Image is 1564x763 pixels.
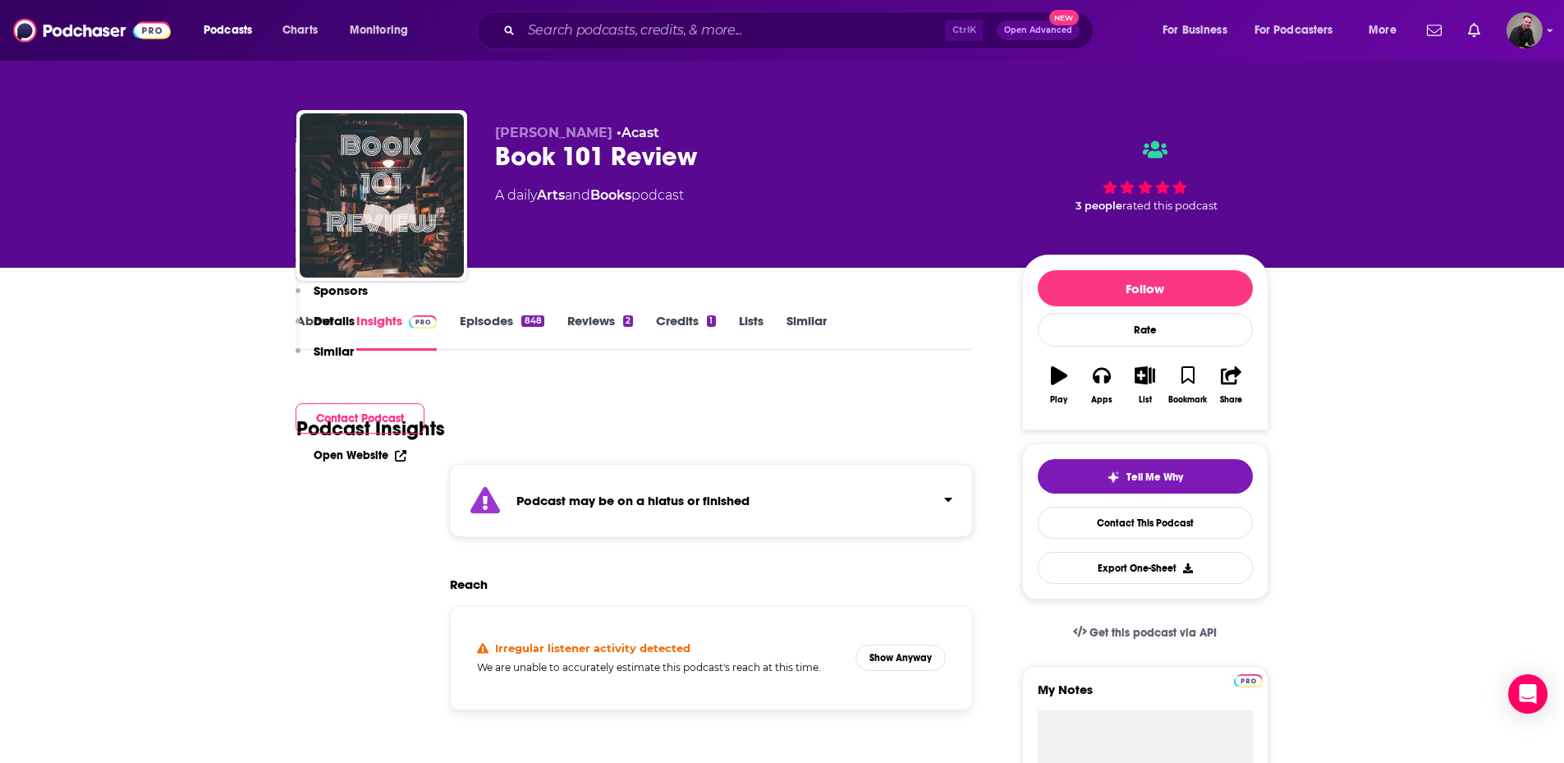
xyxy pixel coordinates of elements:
[565,187,590,203] span: and
[617,125,659,140] span: •
[1508,674,1548,714] div: Open Intercom Messenger
[13,15,171,46] img: Podchaser - Follow, Share and Rate Podcasts
[495,125,612,140] span: [PERSON_NAME]
[350,19,408,42] span: Monitoring
[1004,26,1072,34] span: Open Advanced
[623,315,633,327] div: 2
[1357,17,1417,44] button: open menu
[516,493,750,508] strong: Podcast may be on a hiatus or finished
[1022,125,1268,227] div: 3 peoplerated this podcast
[1461,16,1487,44] a: Show notifications dropdown
[1080,356,1123,415] button: Apps
[855,645,946,671] button: Show Anyway
[296,343,354,374] button: Similar
[1038,313,1253,347] div: Rate
[338,17,429,44] button: open menu
[1049,10,1079,25] span: New
[1122,200,1218,212] span: rated this podcast
[1254,19,1333,42] span: For Podcasters
[1167,356,1209,415] button: Bookmark
[300,113,464,278] img: Book 101 Review
[282,19,318,42] span: Charts
[1038,459,1253,494] button: tell me why sparkleTell Me Why
[477,661,843,673] h5: We are unable to accurately estimate this podcast's reach at this time.
[495,186,684,205] div: A daily podcast
[1369,19,1397,42] span: More
[1123,356,1166,415] button: List
[1209,356,1252,415] button: Share
[450,577,488,592] h2: Reach
[945,20,984,41] span: Ctrl K
[1234,674,1263,687] img: Podchaser Pro
[590,187,631,203] a: Books
[1050,395,1067,405] div: Play
[1038,552,1253,584] button: Export One-Sheet
[707,315,715,327] div: 1
[1507,12,1543,48] img: User Profile
[450,464,974,537] section: Click to expand status details
[521,17,945,44] input: Search podcasts, credits, & more...
[314,448,406,462] a: Open Website
[1151,17,1248,44] button: open menu
[1220,395,1242,405] div: Share
[1076,200,1122,212] span: 3 people
[272,17,328,44] a: Charts
[1126,471,1183,484] span: Tell Me Why
[314,313,355,329] p: Details
[1038,682,1253,710] label: My Notes
[1244,17,1357,44] button: open menu
[296,313,355,343] button: Details
[787,313,827,351] a: Similar
[296,403,424,434] button: Contact Podcast
[460,313,544,351] a: Episodes848
[1091,395,1112,405] div: Apps
[1234,672,1263,687] a: Pro website
[1038,270,1253,306] button: Follow
[495,641,690,655] h4: Irregular listener activity detected
[1038,507,1253,539] a: Contact This Podcast
[1038,356,1080,415] button: Play
[204,19,252,42] span: Podcasts
[621,125,659,140] a: Acast
[1507,12,1543,48] button: Show profile menu
[521,315,544,327] div: 848
[739,313,764,351] a: Lists
[997,21,1080,40] button: Open AdvancedNew
[192,17,273,44] button: open menu
[1168,395,1207,405] div: Bookmark
[1163,19,1227,42] span: For Business
[656,313,715,351] a: Credits1
[492,11,1109,49] div: Search podcasts, credits, & more...
[1060,613,1231,653] a: Get this podcast via API
[1507,12,1543,48] span: Logged in as apdrasen
[1420,16,1448,44] a: Show notifications dropdown
[537,187,565,203] a: Arts
[1089,626,1217,640] span: Get this podcast via API
[1139,395,1152,405] div: List
[314,343,354,359] p: Similar
[567,313,633,351] a: Reviews2
[1107,471,1120,484] img: tell me why sparkle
